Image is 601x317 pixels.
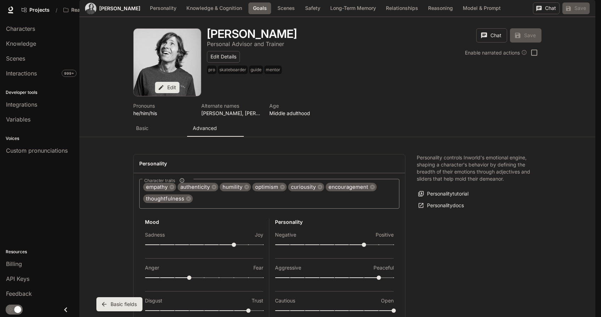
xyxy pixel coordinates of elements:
p: Pronouns [133,102,193,109]
p: guide [251,67,262,73]
p: he/him/his [133,109,193,117]
span: thoughtfulness [143,195,187,203]
span: curiousity [288,183,319,191]
button: Open character details dialog [133,102,193,117]
button: Goals [248,2,271,14]
p: Personal Advisor and Trainer [207,40,284,47]
p: pro [208,67,215,73]
div: Enable narrated actions [465,49,527,56]
div: humility [220,183,251,191]
a: [PERSON_NAME] [99,6,140,11]
p: Disgust [145,297,162,304]
p: Advanced [193,125,217,132]
div: thoughtfulness [143,194,193,203]
button: Relationships [382,2,422,14]
button: Model & Prompt [459,2,504,14]
p: Positive [376,231,394,238]
button: Knowledge & Cognition [183,2,246,14]
button: Character traits [177,176,187,185]
p: skateboarder [219,67,246,73]
p: Alternate names [201,102,261,109]
span: authenticity [178,183,213,191]
span: pro [207,66,218,74]
span: guide [249,66,264,74]
button: Edit [155,82,180,94]
span: humility [220,183,245,191]
button: Edit Details [207,51,240,63]
button: Open character details dialog [207,66,283,77]
p: Cautious [275,297,295,304]
button: Chat [533,2,560,14]
button: Basic fields [96,297,142,311]
button: Open character avatar dialog [85,3,96,14]
span: skateboarder [218,66,249,74]
p: [PERSON_NAME], [PERSON_NAME], Mutt [201,109,261,117]
p: Anger [145,264,159,271]
button: Personalitytutorial [417,188,470,200]
p: Aggressive [275,264,301,271]
button: Open character details dialog [201,102,261,117]
div: encouragement [326,183,377,191]
div: empathy [143,183,176,191]
a: Personalitydocs [417,200,466,211]
h4: Personality [139,160,399,167]
button: Open character details dialog [207,28,297,40]
p: Joy [255,231,263,238]
div: curiousity [288,183,324,191]
div: Avatar image [134,29,201,96]
button: Open character avatar dialog [134,29,201,96]
h6: Personality [275,219,394,226]
button: Long-Term Memory [327,2,380,14]
p: Negative [275,231,296,238]
p: mentor [266,67,280,73]
div: Avatar image [85,3,96,14]
button: Safety [301,2,324,14]
button: Reasoning [425,2,456,14]
h6: Mood [145,219,263,226]
p: Sadness [145,231,165,238]
button: Open character details dialog [207,40,284,48]
span: mentor [264,66,283,74]
span: empathy [143,183,170,191]
button: Open character details dialog [269,102,329,117]
a: Go to projects [18,3,53,17]
span: encouragement [326,183,371,191]
span: optimism [252,183,281,191]
p: Personality controls Inworld's emotional engine, shaping a character's behavior by defining the b... [417,154,530,182]
p: Middle adulthood [269,109,329,117]
p: Trust [252,297,263,304]
span: Projects [29,7,50,13]
p: Basic [136,125,148,132]
p: Open [381,297,394,304]
p: Peaceful [373,264,394,271]
button: Chat [476,28,507,43]
button: Open workspace menu [60,3,114,17]
p: Reality Crisis [71,7,103,13]
div: authenticity [178,183,218,191]
h1: [PERSON_NAME] [207,27,297,41]
button: Scenes [274,2,298,14]
button: Personality [146,2,180,14]
p: Fear [253,264,263,271]
div: optimism [252,183,287,191]
div: / [53,6,60,14]
span: Character traits [144,177,175,183]
p: Age [269,102,329,109]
